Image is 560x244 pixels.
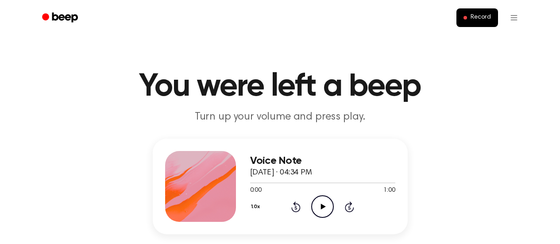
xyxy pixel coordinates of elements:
a: Beep [36,9,86,27]
span: [DATE] · 04:34 PM [250,169,312,177]
button: Record [456,8,498,27]
h1: You were left a beep [54,71,507,103]
h3: Voice Note [250,155,395,167]
span: Record [471,14,490,22]
span: 1:00 [383,186,395,195]
p: Turn up your volume and press play. [110,110,450,124]
button: 1.0x [250,199,263,214]
span: 0:00 [250,186,262,195]
button: Open menu [503,7,525,28]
